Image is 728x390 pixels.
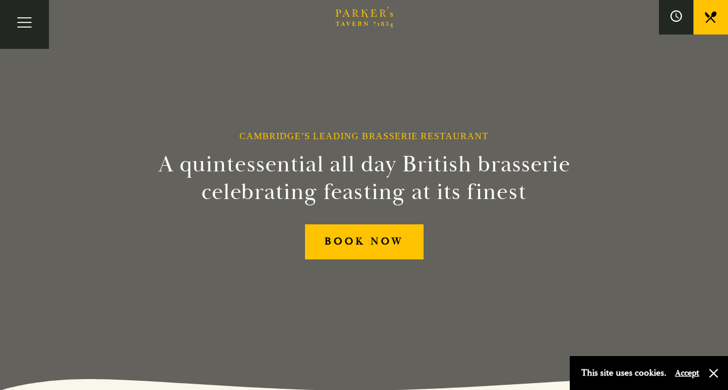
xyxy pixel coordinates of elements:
[305,224,424,259] a: BOOK NOW
[675,368,699,378] button: Accept
[102,151,627,206] h2: A quintessential all day British brasserie celebrating feasting at its finest
[581,365,666,381] p: This site uses cookies.
[708,368,719,379] button: Close and accept
[239,131,489,142] h1: Cambridge’s Leading Brasserie Restaurant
